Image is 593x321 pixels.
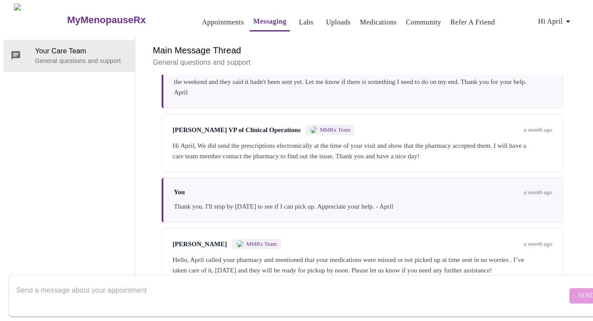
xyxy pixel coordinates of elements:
[292,14,320,31] button: Labs
[326,16,351,28] a: Uploads
[524,241,552,248] span: a month ago
[538,15,573,28] span: Hi April
[153,43,572,57] h6: Main Message Thread
[450,16,495,28] a: Refer a Friend
[174,188,185,196] span: You
[357,14,400,31] button: Medications
[14,3,66,36] img: MyMenopauseRx Logo
[524,126,552,133] span: a month ago
[202,16,244,28] a: Appointments
[402,14,445,31] button: Community
[253,15,286,28] a: Messaging
[406,16,441,28] a: Community
[310,126,317,133] img: MMRX
[174,201,552,212] div: Thank you. I'll stop by [DATE] to see if I can pick up. Appreciate your help. - April
[524,189,552,196] span: a month ago
[67,14,146,26] h3: MyMenopauseRx
[360,16,397,28] a: Medications
[250,13,290,31] button: Messaging
[534,13,577,30] button: Hi April
[173,241,227,248] span: [PERSON_NAME]
[246,241,277,248] span: MMRx Team
[66,5,181,35] a: MyMenopauseRx
[320,126,350,133] span: MMRx Team
[35,56,128,65] p: General questions and support
[236,241,244,248] img: MMRX
[173,126,300,134] span: [PERSON_NAME] VP of Clinical Operations
[322,14,354,31] button: Uploads
[153,57,572,68] p: General questions and support
[299,16,314,28] a: Labs
[16,282,567,310] textarea: Send a message about your appointment
[173,140,552,161] div: Hi April, We did send the prescriptions electronically at the time of your visit and show that th...
[4,40,135,71] div: Your Care TeamGeneral questions and support
[174,66,552,98] div: HI- I had my appointment with my care provider and was waiting for a notification from the pharma...
[447,14,498,31] button: Refer a Friend
[198,14,247,31] button: Appointments
[35,46,128,56] span: Your Care Team
[173,255,552,276] div: Hello, April called your pharmacy and mentioned that your medications were missed or not picked u...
